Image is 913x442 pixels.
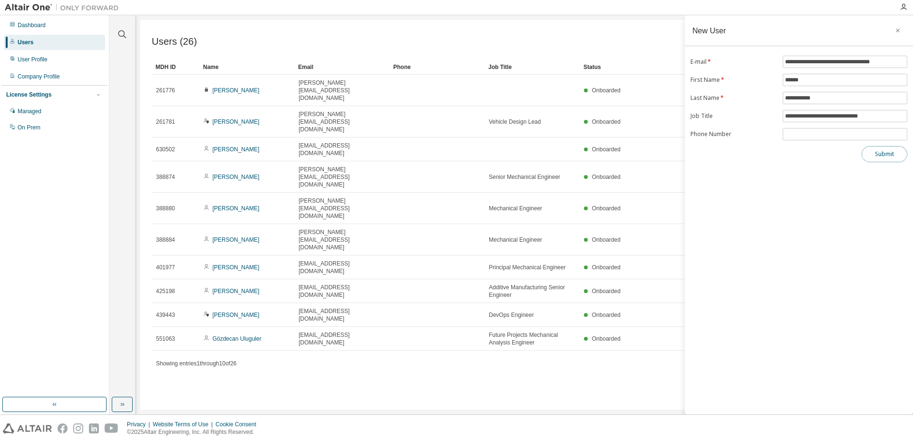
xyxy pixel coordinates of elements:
[156,360,237,367] span: Showing entries 1 through 10 of 26
[592,288,621,295] span: Onboarded
[299,197,385,220] span: [PERSON_NAME][EMAIL_ADDRESS][DOMAIN_NAME]
[203,59,291,75] div: Name
[213,312,260,318] a: [PERSON_NAME]
[156,205,175,212] span: 388880
[73,423,83,433] img: instagram.svg
[299,142,385,157] span: [EMAIL_ADDRESS][DOMAIN_NAME]
[213,205,260,212] a: [PERSON_NAME]
[299,228,385,251] span: [PERSON_NAME][EMAIL_ADDRESS][DOMAIN_NAME]
[213,87,260,94] a: [PERSON_NAME]
[18,124,40,131] div: On Prem
[298,59,386,75] div: Email
[213,118,260,125] a: [PERSON_NAME]
[592,205,621,212] span: Onboarded
[690,112,777,120] label: Job Title
[489,264,565,271] span: Principal Mechanical Engineer
[583,59,847,75] div: Status
[18,56,48,63] div: User Profile
[213,146,260,153] a: [PERSON_NAME]
[690,130,777,138] label: Phone Number
[299,110,385,133] span: [PERSON_NAME][EMAIL_ADDRESS][DOMAIN_NAME]
[489,311,534,319] span: DevOps Engineer
[18,21,46,29] div: Dashboard
[156,335,175,343] span: 551063
[213,264,260,271] a: [PERSON_NAME]
[213,236,260,243] a: [PERSON_NAME]
[592,312,621,318] span: Onboarded
[690,94,777,102] label: Last Name
[690,58,777,66] label: E-mail
[592,236,621,243] span: Onboarded
[489,236,542,244] span: Mechanical Engineer
[58,423,68,433] img: facebook.svg
[152,36,197,47] span: Users (26)
[213,335,262,342] a: Gözdecan Uluguler
[156,311,175,319] span: 439443
[592,146,621,153] span: Onboarded
[489,118,541,126] span: Vehicle Design Lead
[489,331,575,346] span: Future Projects Mechanical Analysis Engineer
[156,146,175,153] span: 630502
[489,205,542,212] span: Mechanical Engineer
[18,108,41,115] div: Managed
[156,173,175,181] span: 388874
[3,423,52,433] img: altair_logo.svg
[127,428,262,436] p: © 2025 Altair Engineering, Inc. All Rights Reserved.
[299,331,385,346] span: [EMAIL_ADDRESS][DOMAIN_NAME]
[213,174,260,180] a: [PERSON_NAME]
[690,76,777,84] label: First Name
[299,307,385,323] span: [EMAIL_ADDRESS][DOMAIN_NAME]
[18,39,33,46] div: Users
[592,264,621,271] span: Onboarded
[592,87,621,94] span: Onboarded
[5,3,124,12] img: Altair One
[299,284,385,299] span: [EMAIL_ADDRESS][DOMAIN_NAME]
[156,264,175,271] span: 401977
[156,87,175,94] span: 261776
[6,91,51,98] div: License Settings
[155,59,195,75] div: MDH ID
[692,27,726,34] div: New User
[299,166,385,188] span: [PERSON_NAME][EMAIL_ADDRESS][DOMAIN_NAME]
[153,421,215,428] div: Website Terms of Use
[213,288,260,295] a: [PERSON_NAME]
[299,260,385,275] span: [EMAIL_ADDRESS][DOMAIN_NAME]
[156,118,175,126] span: 261781
[393,59,481,75] div: Phone
[127,421,153,428] div: Privacy
[18,73,60,80] div: Company Profile
[592,174,621,180] span: Onboarded
[299,79,385,102] span: [PERSON_NAME][EMAIL_ADDRESS][DOMAIN_NAME]
[489,173,560,181] span: Senior Mechanical Engineer
[489,284,575,299] span: Additive Manufacturing Senior Engineer
[592,118,621,125] span: Onboarded
[592,335,621,342] span: Onboarded
[862,146,907,162] button: Submit
[156,236,175,244] span: 388884
[105,423,118,433] img: youtube.svg
[156,287,175,295] span: 425198
[89,423,99,433] img: linkedin.svg
[488,59,576,75] div: Job Title
[215,421,262,428] div: Cookie Consent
